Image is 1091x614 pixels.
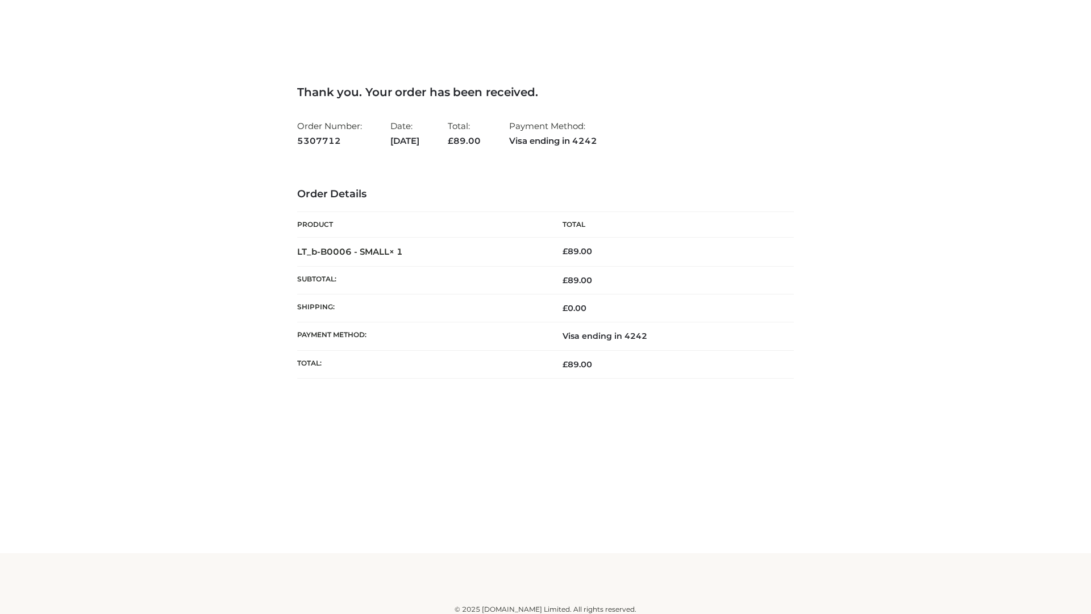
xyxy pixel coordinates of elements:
span: £ [563,359,568,370]
th: Subtotal: [297,266,545,294]
th: Total [545,212,794,238]
th: Payment method: [297,322,545,350]
span: £ [563,246,568,256]
li: Order Number: [297,116,362,151]
strong: [DATE] [390,134,419,148]
span: £ [448,135,453,146]
th: Product [297,212,545,238]
td: Visa ending in 4242 [545,322,794,350]
bdi: 89.00 [563,246,592,256]
li: Total: [448,116,481,151]
span: 89.00 [448,135,481,146]
h3: Order Details [297,188,794,201]
strong: Visa ending in 4242 [509,134,597,148]
strong: LT_b-B0006 - SMALL [297,246,403,257]
h3: Thank you. Your order has been received. [297,85,794,99]
span: £ [563,275,568,285]
strong: 5307712 [297,134,362,148]
span: 89.00 [563,359,592,370]
th: Total: [297,350,545,378]
span: £ [563,303,568,313]
li: Date: [390,116,419,151]
strong: × 1 [389,246,403,257]
bdi: 0.00 [563,303,586,313]
th: Shipping: [297,294,545,322]
li: Payment Method: [509,116,597,151]
span: 89.00 [563,275,592,285]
